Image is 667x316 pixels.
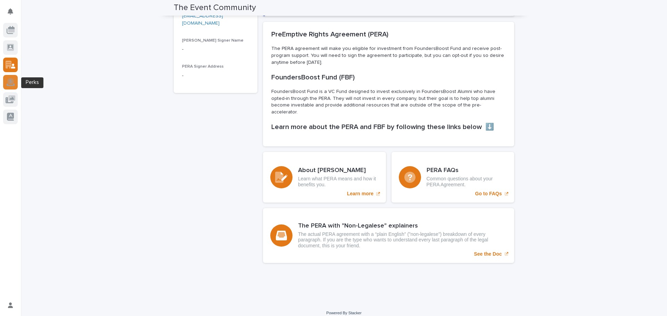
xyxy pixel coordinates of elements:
[474,251,502,257] p: See the Doc
[271,74,355,81] strong: FoundersBoost Fund (FBF)
[427,167,507,174] h3: PERA FAQs
[392,152,514,203] a: Go to FAQs
[298,176,379,188] p: Learn what PERA means and how it benefits you.
[9,8,18,19] div: Notifications
[271,88,506,116] p: FoundersBoost Fund is a VC Fund designed to invest exclusively in FoundersBoost Alumni who have o...
[298,222,507,230] h3: The PERA with "Non-Legalese" explainers
[271,123,494,130] strong: Learn more about the PERA and FBF by following these links below ⬇️
[271,31,388,38] strong: PreEmptive Rights Agreement (PERA)
[182,46,249,53] p: -
[347,191,373,197] p: Learn more
[182,72,249,79] p: -
[475,191,502,197] p: Go to FAQs
[427,176,507,188] p: Common questions about your PERA Agreement.
[174,3,256,13] h2: The Event Community
[326,311,361,315] a: Powered By Stacker
[271,45,506,66] p: The PERA agreement will make you eligible for investment from FoundersBoost Fund and receive post...
[263,152,386,203] a: Learn more
[182,65,224,69] span: PERA Signer Address
[263,208,514,263] a: See the Doc
[298,231,507,249] p: The actual PERA agreement with a “plain English” (”non-legalese”) breakdown of every paragraph. I...
[298,167,379,174] h3: About [PERSON_NAME]
[3,4,18,19] button: Notifications
[182,39,244,43] span: [PERSON_NAME] Signer Name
